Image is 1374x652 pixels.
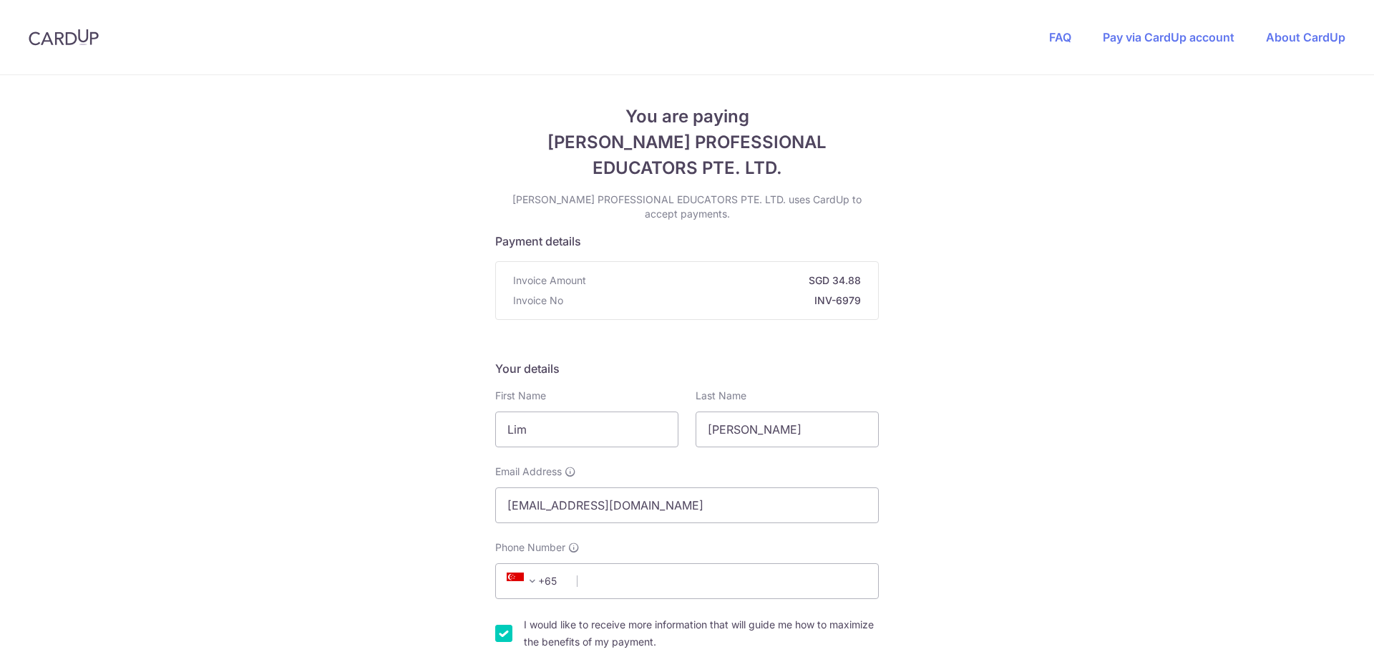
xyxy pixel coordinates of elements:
h5: Payment details [495,233,879,250]
label: Last Name [696,389,746,403]
a: Pay via CardUp account [1103,30,1234,44]
label: First Name [495,389,546,403]
strong: SGD 34.88 [592,273,861,288]
a: FAQ [1049,30,1071,44]
input: First name [495,412,678,447]
img: CardUp [29,29,99,46]
span: Invoice Amount [513,273,586,288]
label: I would like to receive more information that will guide me how to maximize the benefits of my pa... [524,616,879,651]
strong: INV-6979 [569,293,861,308]
input: Email address [495,487,879,523]
h5: Your details [495,360,879,377]
span: +65 [507,573,541,590]
input: Last name [696,412,879,447]
a: About CardUp [1266,30,1345,44]
span: Invoice No [513,293,563,308]
span: [PERSON_NAME] PROFESSIONAL EDUCATORS PTE. LTD. [495,130,879,181]
span: Phone Number [495,540,565,555]
p: [PERSON_NAME] PROFESSIONAL EDUCATORS PTE. LTD. uses CardUp to accept payments. [495,193,879,221]
span: Email Address [495,464,562,479]
span: You are paying [495,104,879,130]
span: +65 [502,573,567,590]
